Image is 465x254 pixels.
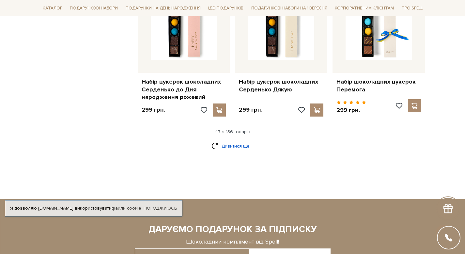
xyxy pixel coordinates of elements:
p: 299 грн. [239,106,262,114]
a: Набір цукерок шоколадних Серденько Дякую [239,78,323,93]
a: Набір цукерок шоколадних Серденько до Дня народження рожевий [142,78,226,101]
span: Каталог [40,3,65,13]
a: файли cookie [112,205,141,211]
a: Корпоративним клієнтам [332,3,396,14]
span: Про Spell [399,3,425,13]
div: 47 з 136 товарів [38,129,428,135]
span: Ідеї подарунків [206,3,246,13]
a: Набір шоколадних цукерок Перемога [336,78,421,93]
span: Подарунки на День народження [123,3,203,13]
div: Я дозволяю [DOMAIN_NAME] використовувати [5,205,182,211]
span: Подарункові набори [67,3,120,13]
a: Подарункові набори на 1 Вересня [249,3,330,14]
a: Погоджуюсь [144,205,177,211]
p: 299 грн. [142,106,165,114]
a: Дивитися ще [211,140,254,152]
p: 299 грн. [336,106,366,114]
